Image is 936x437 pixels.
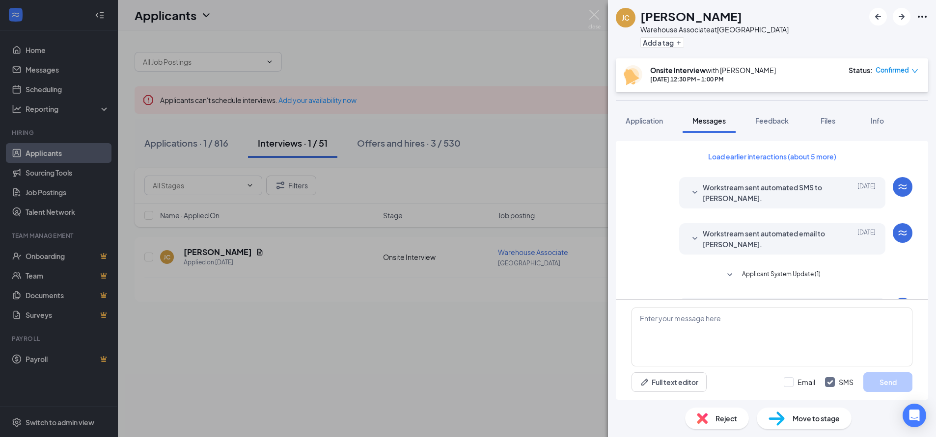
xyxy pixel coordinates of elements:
button: ArrowLeftNew [869,8,887,26]
svg: ArrowRight [896,11,908,23]
div: Open Intercom Messenger [903,404,926,427]
b: Onsite Interview [650,66,706,75]
span: down [911,68,918,75]
span: Feedback [755,116,789,125]
svg: SmallChevronDown [724,269,736,281]
span: Application [626,116,663,125]
svg: WorkstreamLogo [897,181,908,193]
button: PlusAdd a tag [640,37,684,48]
span: Messages [692,116,726,125]
svg: Plus [676,40,682,46]
button: Full text editorPen [632,372,707,392]
span: Info [871,116,884,125]
svg: SmallChevronDown [689,233,701,245]
span: Move to stage [793,413,840,424]
span: Files [821,116,835,125]
button: Load earlier interactions (about 5 more) [700,149,845,164]
div: Status : [849,65,873,75]
div: with [PERSON_NAME] [650,65,776,75]
div: Warehouse Associate at [GEOGRAPHIC_DATA] [640,25,789,34]
h1: [PERSON_NAME] [640,8,742,25]
div: [DATE] 12:30 PM - 1:00 PM [650,75,776,83]
svg: WorkstreamLogo [897,227,908,239]
span: [DATE] [857,228,876,250]
span: Workstream sent automated SMS to [PERSON_NAME]. [703,182,831,204]
button: ArrowRight [893,8,910,26]
button: Send [863,372,912,392]
span: Confirmed [876,65,909,75]
svg: SmallChevronDown [689,187,701,199]
svg: ArrowLeftNew [872,11,884,23]
span: Reject [716,413,737,424]
div: JC [622,13,630,23]
span: Applicant System Update (1) [742,269,821,281]
svg: Pen [640,377,650,387]
svg: Ellipses [916,11,928,23]
button: SmallChevronDownApplicant System Update (1) [724,269,821,281]
span: [DATE] [857,182,876,204]
span: Workstream sent automated email to [PERSON_NAME]. [703,228,831,250]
